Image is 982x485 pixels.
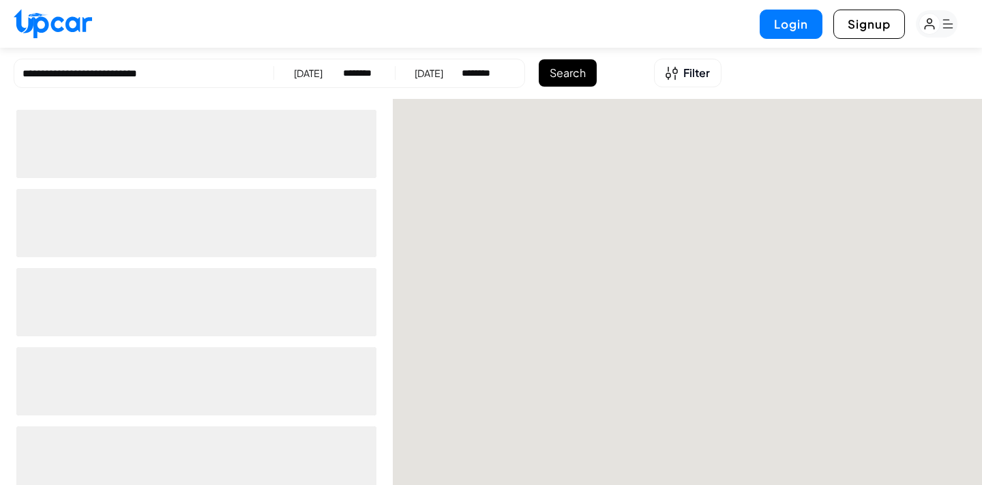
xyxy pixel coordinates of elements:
button: Signup [833,10,905,39]
button: Search [539,59,597,87]
div: [DATE] [294,66,323,80]
span: Filter [683,65,710,81]
button: Login [760,10,822,39]
button: Open filters [654,59,721,87]
img: Upcar Logo [14,9,92,38]
div: [DATE] [415,66,443,80]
